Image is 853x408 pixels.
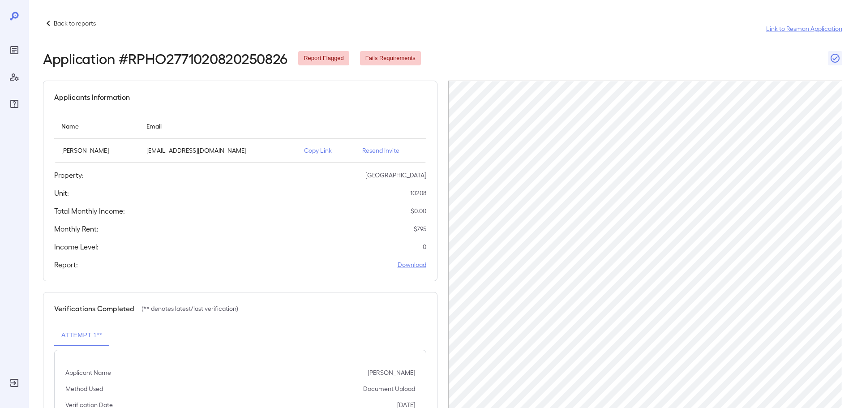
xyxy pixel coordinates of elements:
div: FAQ [7,97,21,111]
a: Link to Resman Application [766,24,842,33]
p: [PERSON_NAME] [61,146,132,155]
p: Applicant Name [65,368,111,377]
p: (** denotes latest/last verification) [141,304,238,313]
p: Back to reports [54,19,96,28]
h5: Property: [54,170,84,180]
button: Attempt 1** [54,325,109,346]
h5: Monthly Rent: [54,223,99,234]
p: [EMAIL_ADDRESS][DOMAIN_NAME] [146,146,290,155]
p: 0 [423,242,426,251]
div: Log Out [7,376,21,390]
p: $ 0.00 [411,206,426,215]
p: $ 795 [414,224,426,233]
h5: Applicants Information [54,92,130,103]
p: Document Upload [363,384,415,393]
table: simple table [54,113,426,163]
h5: Unit: [54,188,69,198]
p: Resend Invite [362,146,419,155]
span: Report Flagged [298,54,349,63]
th: Email [139,113,297,139]
h5: Report: [54,259,78,270]
div: Reports [7,43,21,57]
h2: Application # RPHO2771020820250826 [43,50,287,66]
h5: Total Monthly Income: [54,206,125,216]
p: 10208 [410,189,426,198]
p: Method Used [65,384,103,393]
p: [PERSON_NAME] [368,368,415,377]
button: Close Report [828,51,842,65]
div: Manage Users [7,70,21,84]
p: [GEOGRAPHIC_DATA] [365,171,426,180]
h5: Verifications Completed [54,303,134,314]
a: Download [398,260,426,269]
h5: Income Level: [54,241,99,252]
span: Fails Requirements [360,54,421,63]
th: Name [54,113,139,139]
p: Copy Link [304,146,348,155]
